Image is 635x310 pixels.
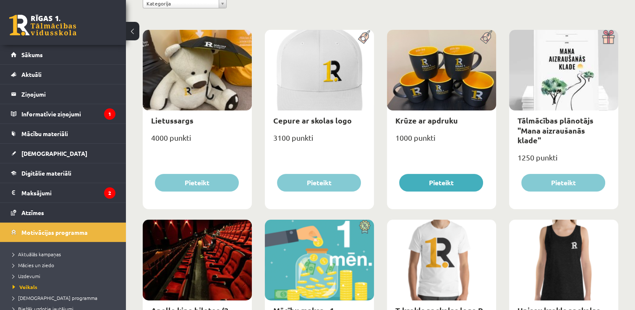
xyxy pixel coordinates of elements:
a: Ziņojumi [11,84,115,104]
button: Pieteikt [521,174,605,192]
div: 3100 punkti [265,131,374,152]
a: Mācību materiāli [11,124,115,143]
a: Sākums [11,45,115,64]
img: Populāra prece [355,30,374,44]
a: Maksājumi2 [11,183,115,202]
div: 1000 punkti [387,131,496,152]
span: Uzdevumi [13,273,40,279]
span: [DEMOGRAPHIC_DATA] [21,150,87,157]
i: 1 [104,108,115,120]
button: Pieteikt [277,174,361,192]
span: Aktuālās kampaņas [13,251,61,257]
a: Krūze ar apdruku [395,116,458,125]
span: Atzīmes [21,209,44,216]
a: Informatīvie ziņojumi1 [11,104,115,123]
a: [DEMOGRAPHIC_DATA] [11,144,115,163]
span: Sākums [21,51,43,58]
a: Atzīmes [11,203,115,222]
div: 4000 punkti [143,131,252,152]
a: Rīgas 1. Tālmācības vidusskola [9,15,76,36]
button: Pieteikt [399,174,483,192]
legend: Maksājumi [21,183,115,202]
img: Atlaide [355,220,374,234]
a: Lietussargs [151,116,193,125]
a: Digitālie materiāli [11,163,115,183]
span: Veikals [13,284,37,290]
span: Mācību materiāli [21,130,68,137]
i: 2 [104,187,115,199]
legend: Ziņojumi [21,84,115,104]
a: [DEMOGRAPHIC_DATA] programma [13,294,118,302]
a: Motivācijas programma [11,223,115,242]
img: Dāvana ar pārsteigumu [599,30,618,44]
a: Aktuāli [11,65,115,84]
a: Tālmācības plānotājs "Mana aizraušanās klade" [517,116,593,145]
span: [DEMOGRAPHIC_DATA] programma [13,294,97,301]
a: Cepure ar skolas logo [273,116,352,125]
button: Pieteikt [155,174,239,192]
a: Aktuālās kampaņas [13,250,118,258]
a: Veikals [13,283,118,291]
legend: Informatīvie ziņojumi [21,104,115,123]
span: Mācies un ziedo [13,262,54,268]
span: Digitālie materiāli [21,169,71,177]
span: Motivācijas programma [21,229,88,236]
div: 1250 punkti [509,150,618,171]
span: Aktuāli [21,71,42,78]
img: Populāra prece [477,30,496,44]
a: Uzdevumi [13,272,118,280]
a: Mācies un ziedo [13,261,118,269]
